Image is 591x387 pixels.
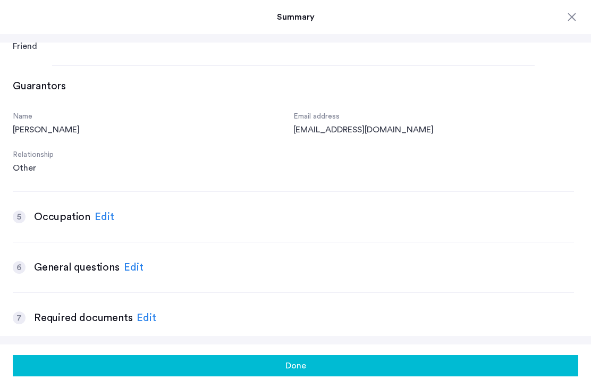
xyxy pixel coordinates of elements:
h3: General questions [34,260,120,275]
div: [EMAIL_ADDRESS][DOMAIN_NAME] [293,123,574,136]
div: Relationship [13,149,293,162]
div: [PERSON_NAME] [13,123,293,136]
div: Friend [13,40,293,53]
div: Email address [293,111,574,123]
h3: Required documents [34,310,132,325]
div: Edit [137,310,156,326]
h3: Summary [13,11,578,23]
div: Edit [95,209,114,225]
h3: Guarantors [13,79,66,94]
div: Other [13,162,293,174]
div: Edit [124,259,143,275]
div: 5 [13,211,26,223]
div: 6 [13,261,26,274]
button: Done [13,355,578,376]
div: 7 [13,312,26,324]
div: Name [13,111,293,123]
h3: Occupation [34,209,90,224]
